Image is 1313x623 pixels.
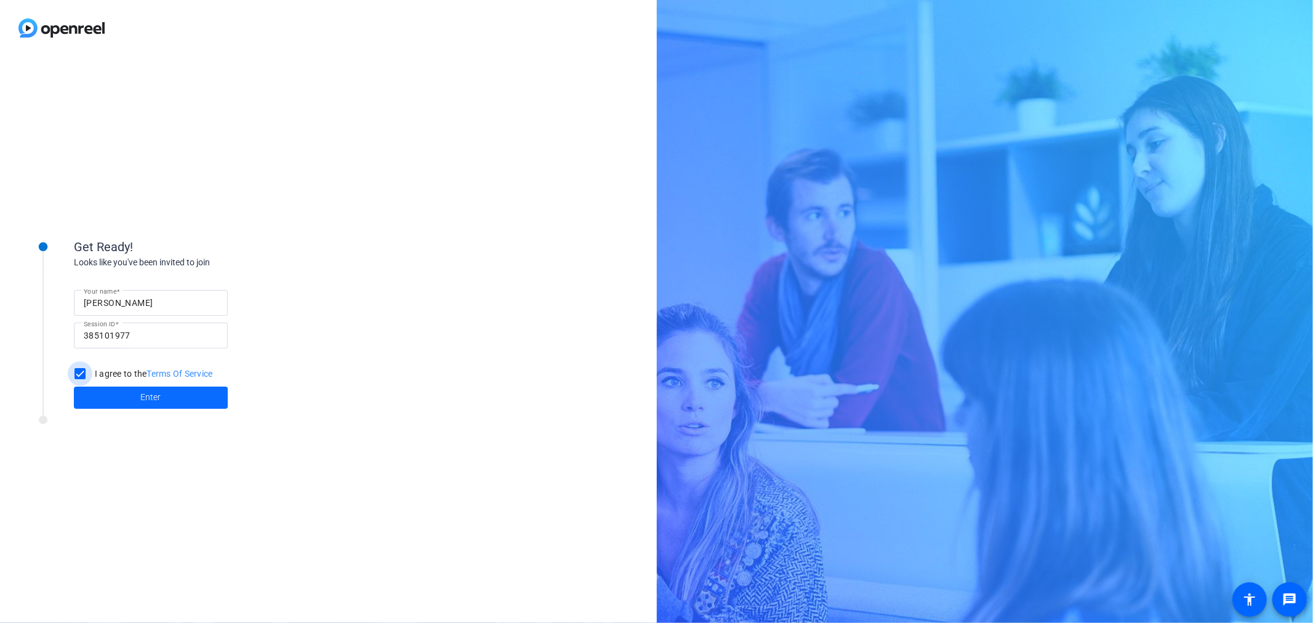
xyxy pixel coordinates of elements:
[1242,592,1257,607] mat-icon: accessibility
[74,238,320,256] div: Get Ready!
[74,387,228,409] button: Enter
[84,287,116,295] mat-label: Your name
[84,320,115,328] mat-label: Session ID
[1282,592,1297,607] mat-icon: message
[141,391,161,404] span: Enter
[74,256,320,269] div: Looks like you've been invited to join
[147,369,213,379] a: Terms Of Service
[92,368,213,380] label: I agree to the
